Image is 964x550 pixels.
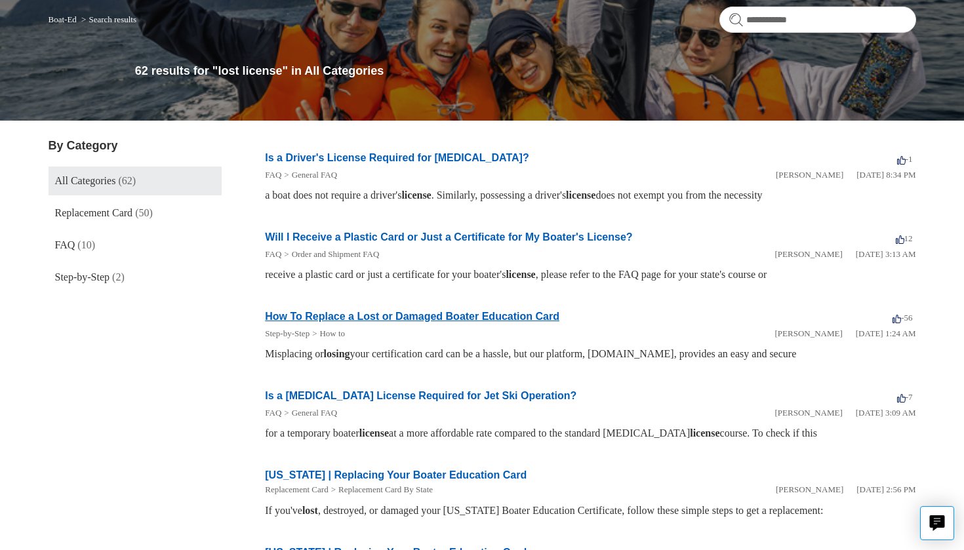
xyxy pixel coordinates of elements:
[265,231,632,243] a: Will I Receive a Plastic Card or Just a Certificate for My Boater's License?
[774,327,842,340] li: [PERSON_NAME]
[265,425,915,441] div: for a temporary boater at a more affordable rate compared to the standard [MEDICAL_DATA] course. ...
[319,328,345,338] a: How to
[49,231,222,260] a: FAQ (10)
[324,348,350,359] em: losing
[338,484,433,494] a: Replacement Card By State
[281,168,337,182] li: General FAQ
[292,408,337,418] a: General FAQ
[896,233,913,243] span: 12
[265,248,281,261] li: FAQ
[265,469,527,481] a: [US_STATE] | Replacing Your Boater Education Card
[359,427,389,439] em: license
[49,14,79,24] li: Boat-Ed
[265,170,281,180] a: FAQ
[566,189,595,201] em: license
[265,187,915,203] div: a boat does not require a driver's . Similarly, possessing a driver's does not exempt you from th...
[265,346,915,362] div: Misplacing or your certification card can be a hassle, but our platform, [DOMAIN_NAME], provides ...
[49,199,222,227] a: Replacement Card (50)
[49,263,222,292] a: Step-by-Step (2)
[920,506,954,540] button: Live chat
[135,62,916,80] h1: 62 results for "lost license" in All Categories
[265,152,529,163] a: Is a Driver's License Required for [MEDICAL_DATA]?
[401,189,431,201] em: license
[49,167,222,195] a: All Categories (62)
[265,249,281,259] a: FAQ
[690,427,719,439] em: license
[118,175,136,186] span: (62)
[55,239,75,250] span: FAQ
[55,271,110,283] span: Step-by-Step
[265,408,281,418] a: FAQ
[856,408,916,418] time: 03/16/2022, 03:09
[893,313,912,323] span: -56
[281,248,379,261] li: Order and Shipment FAQ
[774,248,842,261] li: [PERSON_NAME]
[265,311,559,322] a: How To Replace a Lost or Damaged Boater Education Card
[265,327,310,340] li: Step-by-Step
[302,505,318,516] em: lost
[265,328,310,338] a: Step-by-Step
[55,207,133,218] span: Replacement Card
[265,267,915,283] div: receive a plastic card or just a certificate for your boater's , please refer to the FAQ page for...
[776,483,843,496] li: [PERSON_NAME]
[265,390,576,401] a: Is a [MEDICAL_DATA] License Required for Jet Ski Operation?
[49,137,222,155] h3: By Category
[506,269,535,280] em: license
[774,406,842,420] li: [PERSON_NAME]
[292,249,380,259] a: Order and Shipment FAQ
[265,168,281,182] li: FAQ
[856,328,916,338] time: 03/11/2022, 01:24
[281,406,337,420] li: General FAQ
[856,249,916,259] time: 03/16/2022, 03:13
[897,154,913,164] span: -1
[135,207,153,218] span: (50)
[310,327,345,340] li: How to
[856,484,915,494] time: 05/21/2024, 14:56
[329,483,433,496] li: Replacement Card By State
[776,168,843,182] li: [PERSON_NAME]
[719,7,916,33] input: Search
[49,14,77,24] a: Boat-Ed
[265,406,281,420] li: FAQ
[265,503,915,519] div: If you've , destroyed, or damaged your [US_STATE] Boater Education Certificate, follow these simp...
[112,271,125,283] span: (2)
[292,170,337,180] a: General FAQ
[897,392,913,402] span: -7
[77,239,95,250] span: (10)
[265,484,328,494] a: Replacement Card
[856,170,915,180] time: 03/16/2022, 20:34
[55,175,116,186] span: All Categories
[265,483,328,496] li: Replacement Card
[79,14,136,24] li: Search results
